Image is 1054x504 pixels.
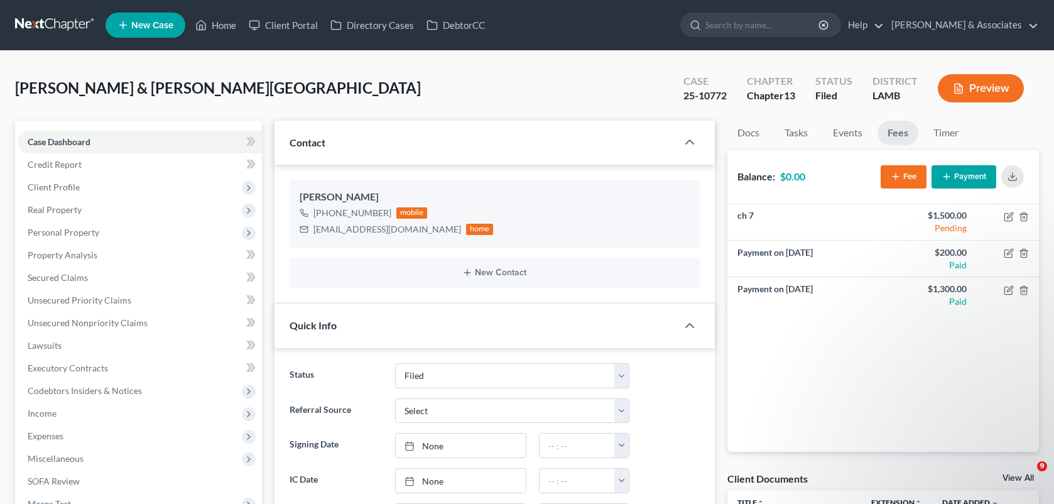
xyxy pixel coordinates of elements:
a: DebtorCC [420,14,491,36]
a: Help [842,14,884,36]
button: New Contact [300,268,690,278]
a: None [396,469,526,493]
div: $200.00 [893,246,967,259]
label: Signing Date [283,433,389,458]
span: Quick Info [290,319,337,331]
div: LAMB [872,89,918,103]
a: [PERSON_NAME] & Associates [885,14,1038,36]
div: Filed [815,89,852,103]
a: None [396,434,526,457]
a: Events [823,121,872,145]
span: Income [28,408,57,419]
span: 9 [1037,461,1047,471]
button: Payment [932,165,996,189]
div: $1,300.00 [893,283,967,295]
a: Property Analysis [18,244,262,266]
span: Executory Contracts [28,363,108,373]
a: Docs [727,121,769,145]
a: Lawsuits [18,334,262,357]
a: Timer [923,121,969,145]
label: Status [283,363,389,388]
span: Secured Claims [28,272,88,283]
div: home [466,224,494,235]
span: Property Analysis [28,249,97,260]
iframe: Intercom live chat [1011,461,1041,491]
a: Executory Contracts [18,357,262,380]
strong: Balance: [737,170,775,182]
button: Fee [881,165,926,189]
div: Chapter [747,89,795,103]
div: $1,500.00 [893,209,967,222]
span: Credit Report [28,159,82,170]
span: Real Property [28,204,82,215]
button: Preview [938,74,1024,102]
span: [PERSON_NAME] & [PERSON_NAME][GEOGRAPHIC_DATA] [15,79,421,97]
span: Expenses [28,430,63,441]
span: Contact [290,136,325,148]
a: View All [1002,474,1034,483]
div: Case [683,74,727,89]
a: Credit Report [18,153,262,176]
span: Case Dashboard [28,136,90,147]
a: Unsecured Nonpriority Claims [18,312,262,334]
span: New Case [131,21,173,30]
div: District [872,74,918,89]
span: Miscellaneous [28,453,84,464]
div: [PHONE_NUMBER] [313,207,391,219]
div: Client Documents [727,472,808,485]
span: Codebtors Insiders & Notices [28,385,142,396]
span: Client Profile [28,182,80,192]
span: Lawsuits [28,340,62,351]
td: Payment on [DATE] [727,241,883,277]
input: Search by name... [705,13,820,36]
td: Payment on [DATE] [727,277,883,314]
div: Pending [893,222,967,234]
div: Status [815,74,852,89]
span: 13 [784,89,795,101]
a: Secured Claims [18,266,262,289]
a: Unsecured Priority Claims [18,289,262,312]
input: -- : -- [540,469,615,493]
a: Fees [877,121,918,145]
a: Case Dashboard [18,131,262,153]
div: Paid [893,259,967,271]
div: Chapter [747,74,795,89]
a: Client Portal [242,14,324,36]
td: ch 7 [727,204,883,241]
span: Personal Property [28,227,99,238]
div: Paid [893,295,967,308]
strong: $0.00 [780,170,805,182]
span: Unsecured Priority Claims [28,295,131,305]
label: Referral Source [283,398,389,424]
input: -- : -- [540,434,615,457]
div: mobile [396,207,428,219]
label: IC Date [283,468,389,493]
a: Tasks [774,121,818,145]
div: [EMAIL_ADDRESS][DOMAIN_NAME] [313,223,461,236]
span: SOFA Review [28,476,80,486]
div: 25-10772 [683,89,727,103]
a: Directory Cases [324,14,420,36]
span: Unsecured Nonpriority Claims [28,317,148,328]
div: [PERSON_NAME] [300,190,690,205]
a: Home [189,14,242,36]
a: SOFA Review [18,470,262,493]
